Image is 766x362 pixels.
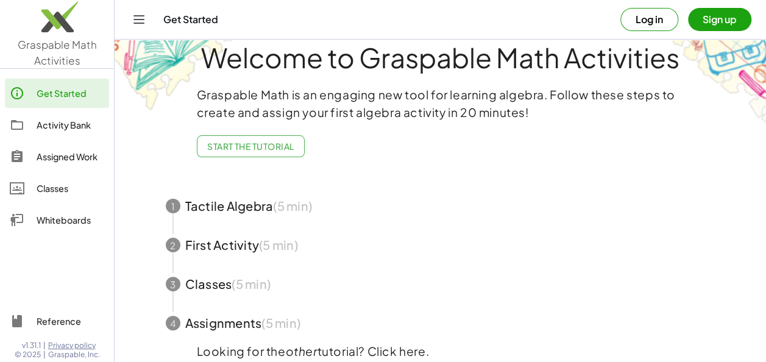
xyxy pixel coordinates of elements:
[115,15,267,112] img: get-started-bg-ul-Ceg4j33I.png
[37,149,104,164] div: Assigned Work
[197,135,305,157] button: Start the Tutorial
[37,213,104,227] div: Whiteboards
[143,43,738,71] h1: Welcome to Graspable Math Activities
[166,277,180,291] div: 3
[5,307,109,336] a: Reference
[166,316,180,330] div: 4
[5,110,109,140] a: Activity Bank
[286,344,317,358] em: other
[48,341,100,350] a: Privacy policy
[151,264,730,303] button: 3Classes(5 min)
[5,174,109,203] a: Classes
[151,186,730,225] button: 1Tactile Algebra(5 min)
[129,10,149,29] button: Toggle navigation
[37,118,104,132] div: Activity Bank
[688,8,751,31] button: Sign up
[37,181,104,196] div: Classes
[207,141,294,152] span: Start the Tutorial
[166,238,180,252] div: 2
[15,350,41,360] span: © 2025
[22,341,41,350] span: v1.31.1
[151,225,730,264] button: 2First Activity(5 min)
[5,79,109,108] a: Get Started
[43,341,46,350] span: |
[197,86,684,121] p: Graspable Math is an engaging new tool for learning algebra. Follow these steps to create and ass...
[166,199,180,213] div: 1
[620,8,678,31] button: Log in
[5,142,109,171] a: Assigned Work
[37,314,104,328] div: Reference
[151,303,730,342] button: 4Assignments(5 min)
[43,350,46,360] span: |
[18,38,97,67] span: Graspable Math Activities
[5,205,109,235] a: Whiteboards
[48,350,100,360] span: Graspable, Inc.
[37,86,104,101] div: Get Started
[197,342,684,360] p: Looking for the tutorial? Click here.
